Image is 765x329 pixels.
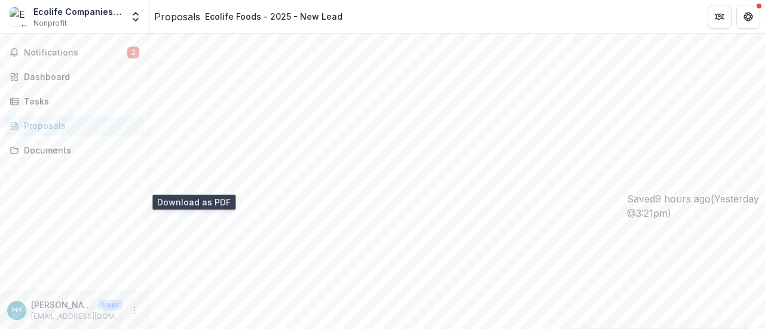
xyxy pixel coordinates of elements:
p: User [98,300,123,310]
button: Open entity switcher [127,5,144,29]
p: [PERSON_NAME] <[EMAIL_ADDRESS][DOMAIN_NAME]> [31,299,93,311]
span: Notifications [24,48,127,58]
a: Proposals [154,10,200,24]
button: Notifications2 [5,43,144,62]
div: Hadijah Nantambi <hadijahns15@gmail.com> [12,306,22,314]
a: Documents [5,140,144,160]
span: 2 [127,47,139,59]
div: Tasks [24,95,134,107]
button: Get Help [736,5,760,29]
div: Documents [24,144,134,156]
div: Ecolife Foods - 2025 - New Lead [205,10,342,23]
span: Nonprofit [33,18,67,29]
a: Dashboard [5,67,144,87]
button: More [127,303,142,318]
nav: breadcrumb [154,8,347,25]
div: Ecolife Companies Ltd [33,5,123,18]
p: [EMAIL_ADDRESS][DOMAIN_NAME] [31,311,123,322]
button: Partners [708,5,732,29]
div: Dashboard [24,70,134,83]
a: Tasks [5,91,144,111]
div: Proposals [24,119,134,132]
img: Ecolife Companies Ltd [10,7,29,26]
a: Proposals [5,116,144,136]
div: Saved 9 hours ago ( Yesterday @ 3:21pm ) [627,192,765,220]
